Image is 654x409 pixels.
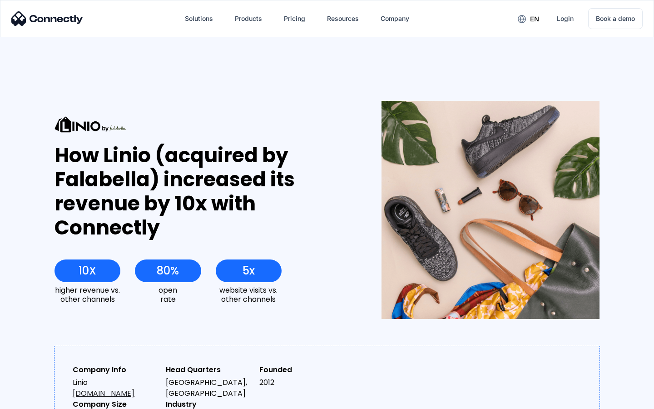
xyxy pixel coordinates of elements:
a: [DOMAIN_NAME] [73,388,134,399]
div: website visits vs. other channels [216,286,282,303]
div: How Linio (acquired by Falabella) increased its revenue by 10x with Connectly [54,144,348,239]
div: Resources [327,12,359,25]
div: open rate [135,286,201,303]
aside: Language selected: English [9,393,54,406]
div: 80% [157,264,179,277]
a: Book a demo [588,8,643,29]
div: Head Quarters [166,364,252,375]
div: 10X [79,264,96,277]
ul: Language list [18,393,54,406]
div: en [530,13,539,25]
div: Linio [73,377,159,399]
img: Connectly Logo [11,11,83,26]
a: Pricing [277,8,312,30]
div: Founded [259,364,345,375]
div: Pricing [284,12,305,25]
div: 2012 [259,377,345,388]
div: Company Info [73,364,159,375]
a: Login [550,8,581,30]
div: Company [381,12,409,25]
div: higher revenue vs. other channels [54,286,120,303]
div: [GEOGRAPHIC_DATA], [GEOGRAPHIC_DATA] [166,377,252,399]
div: Products [235,12,262,25]
div: Solutions [185,12,213,25]
div: Login [557,12,574,25]
div: 5x [243,264,255,277]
